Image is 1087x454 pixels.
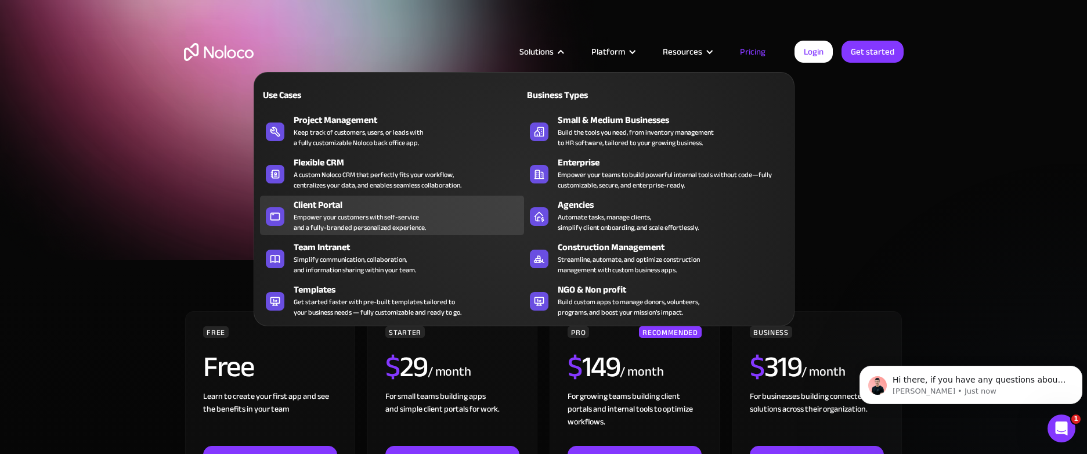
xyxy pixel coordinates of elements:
[795,41,833,63] a: Login
[294,127,423,148] div: Keep track of customers, users, or leads with a fully customizable Noloco back office app.
[260,238,524,278] a: Team IntranetSimplify communication, collaboration,and information sharing within your team.
[1071,415,1081,424] span: 1
[385,340,400,394] span: $
[260,111,524,150] a: Project ManagementKeep track of customers, users, or leads witha fully customizable Noloco back o...
[385,326,424,338] div: STARTER
[519,44,554,59] div: Solutions
[558,113,793,127] div: Small & Medium Businesses
[558,240,793,254] div: Construction Management
[558,198,793,212] div: Agencies
[260,153,524,193] a: Flexible CRMA custom Noloco CRM that perfectly fits your workflow,centralizes your data, and enab...
[294,156,529,170] div: Flexible CRM
[842,41,904,63] a: Get started
[294,198,529,212] div: Client Portal
[260,88,387,102] div: Use Cases
[568,352,620,381] h2: 149
[750,326,792,338] div: BUSINESS
[591,44,625,59] div: Platform
[203,352,254,381] h2: Free
[524,88,651,102] div: Business Types
[801,363,845,381] div: / month
[577,44,648,59] div: Platform
[648,44,725,59] div: Resources
[254,56,795,326] nav: Solutions
[524,81,788,108] a: Business Types
[558,254,700,275] div: Streamline, automate, and optimize construction management with custom business apps.
[558,283,793,297] div: NGO & Non profit
[294,113,529,127] div: Project Management
[1048,415,1075,442] iframe: Intercom live chat
[558,212,699,233] div: Automate tasks, manage clients, simplify client onboarding, and scale effortlessly.
[294,297,461,318] div: Get started faster with pre-built templates tailored to your business needs — fully customizable ...
[750,390,883,446] div: For businesses building connected solutions across their organization. ‍
[568,390,701,446] div: For growing teams building client portals and internal tools to optimize workflows.
[558,297,699,318] div: Build custom apps to manage donors, volunteers, programs, and boost your mission’s impact.
[558,170,782,190] div: Empower your teams to build powerful internal tools without code—fully customizable, secure, and ...
[385,352,428,381] h2: 29
[524,238,788,278] a: Construction ManagementStreamline, automate, and optimize constructionmanagement with custom busi...
[203,326,229,338] div: FREE
[524,153,788,193] a: EnterpriseEmpower your teams to build powerful internal tools without code—fully customizable, se...
[663,44,702,59] div: Resources
[524,196,788,235] a: AgenciesAutomate tasks, manage clients,simplify client onboarding, and scale effortlessly.
[639,326,701,338] div: RECOMMENDED
[260,81,524,108] a: Use Cases
[725,44,780,59] a: Pricing
[568,340,582,394] span: $
[620,363,663,381] div: / month
[260,280,524,320] a: TemplatesGet started faster with pre-built templates tailored toyour business needs — fully custo...
[524,111,788,150] a: Small & Medium BusinessesBuild the tools you need, from inventory managementto HR software, tailo...
[203,390,337,446] div: Learn to create your first app and see the benefits in your team ‍
[294,170,461,190] div: A custom Noloco CRM that perfectly fits your workflow, centralizes your data, and enables seamles...
[385,390,519,446] div: For small teams building apps and simple client portals for work. ‍
[568,326,589,338] div: PRO
[428,363,471,381] div: / month
[505,44,577,59] div: Solutions
[260,196,524,235] a: Client PortalEmpower your customers with self-serviceand a fully-branded personalized experience.
[750,340,764,394] span: $
[294,240,529,254] div: Team Intranet
[294,212,426,233] div: Empower your customers with self-service and a fully-branded personalized experience.
[294,254,416,275] div: Simplify communication, collaboration, and information sharing within your team.
[558,127,714,148] div: Build the tools you need, from inventory management to HR software, tailored to your growing busi...
[184,99,904,134] h1: A plan for organizations of all sizes
[524,280,788,320] a: NGO & Non profitBuild custom apps to manage donors, volunteers,programs, and boost your mission’s...
[750,352,801,381] h2: 319
[184,43,254,61] a: home
[855,341,1087,423] iframe: Intercom notifications message
[558,156,793,170] div: Enterprise
[294,283,529,297] div: Templates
